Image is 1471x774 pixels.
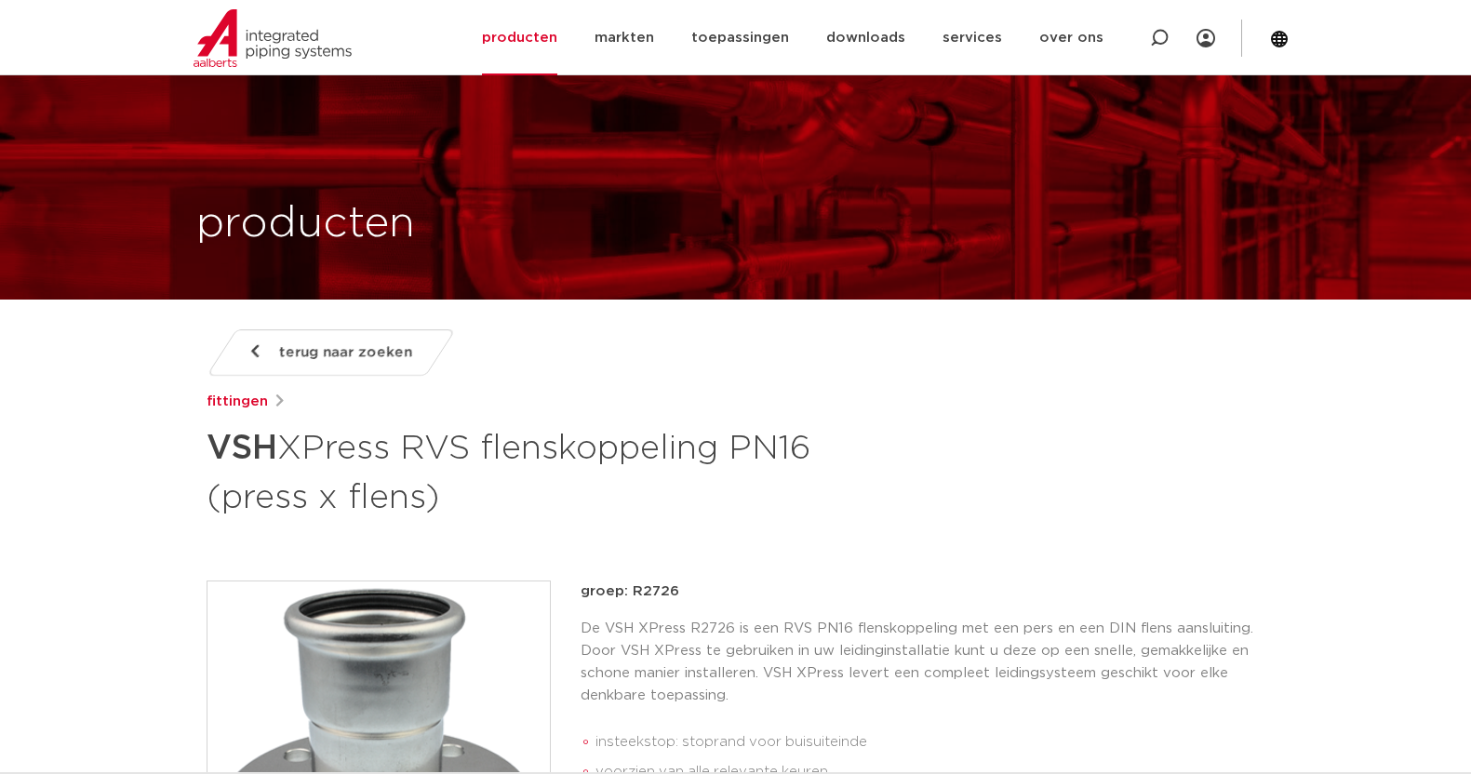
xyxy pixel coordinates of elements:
[279,338,412,367] span: terug naar zoeken
[581,618,1265,707] p: De VSH XPress R2726 is een RVS PN16 flenskoppeling met een pers en een DIN flens aansluiting. Doo...
[196,194,415,254] h1: producten
[207,420,905,521] h1: XPress RVS flenskoppeling PN16 (press x flens)
[206,329,455,376] a: terug naar zoeken
[207,391,268,413] a: fittingen
[581,580,1265,603] p: groep: R2726
[207,432,277,465] strong: VSH
[595,727,1265,757] li: insteekstop: stoprand voor buisuiteinde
